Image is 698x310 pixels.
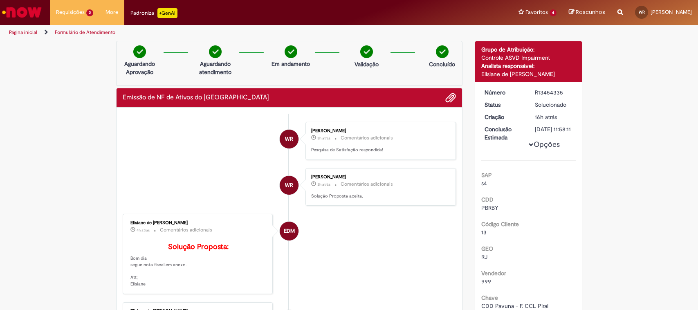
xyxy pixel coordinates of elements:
[436,45,449,58] img: check-circle-green.png
[481,294,498,301] b: Chave
[341,135,393,142] small: Comentários adicionais
[209,45,222,58] img: check-circle-green.png
[137,228,150,233] time: 28/08/2025 08:44:58
[317,136,330,141] span: 3h atrás
[317,136,330,141] time: 28/08/2025 09:58:24
[535,101,573,109] div: Solucionado
[130,243,267,287] p: Bom dia segue nota fiscal em anexo. Att; Elisiane
[481,70,576,78] div: Elisiane de [PERSON_NAME]
[195,60,235,76] p: Aguardando atendimento
[481,270,506,277] b: Vendedor
[569,9,605,16] a: Rascunhos
[280,222,299,240] div: Elisiane de Moura Cardozo
[481,253,487,261] span: RJ
[311,147,447,153] p: Pesquisa de Satisfação respondida!
[55,29,115,36] a: Formulário de Atendimento
[168,242,229,252] b: Solução Proposta:
[341,181,393,188] small: Comentários adicionais
[535,113,557,121] time: 27/08/2025 20:57:41
[280,130,299,148] div: Wiliam Rocha
[130,8,177,18] div: Padroniza
[478,101,529,109] dt: Status
[280,176,299,195] div: Wiliam Rocha
[481,220,519,228] b: Código Cliente
[355,60,379,68] p: Validação
[478,88,529,97] dt: Número
[1,4,43,20] img: ServiceNow
[535,113,557,121] span: 16h atrás
[285,45,297,58] img: check-circle-green.png
[535,125,573,133] div: [DATE] 11:58:11
[285,129,293,149] span: WR
[9,29,37,36] a: Página inicial
[481,245,493,252] b: GEO
[360,45,373,58] img: check-circle-green.png
[481,229,487,236] span: 13
[481,54,576,62] div: Controle ASVD Impairment
[550,9,557,16] span: 4
[120,60,159,76] p: Aguardando Aprovação
[272,60,310,68] p: Em andamento
[481,62,576,70] div: Analista responsável:
[481,204,498,211] span: PBRBY
[317,182,330,187] span: 3h atrás
[478,113,529,121] dt: Criação
[123,94,269,101] h2: Emissão de NF de Ativos do ASVD Histórico de tíquete
[478,125,529,142] dt: Conclusão Estimada
[130,220,267,225] div: Elisiane de [PERSON_NAME]
[86,9,93,16] span: 2
[311,193,447,200] p: Solução Proposta aceita.
[576,8,605,16] span: Rascunhos
[105,8,118,16] span: More
[137,228,150,233] span: 4h atrás
[157,8,177,18] p: +GenAi
[317,182,330,187] time: 28/08/2025 09:58:11
[311,175,447,180] div: [PERSON_NAME]
[284,221,295,241] span: EDM
[285,175,293,195] span: WR
[6,25,459,40] ul: Trilhas de página
[535,88,573,97] div: R13454335
[56,8,85,16] span: Requisições
[535,113,573,121] div: 27/08/2025 20:57:41
[481,180,487,187] span: s4
[481,171,492,179] b: SAP
[311,128,447,133] div: [PERSON_NAME]
[481,278,491,285] span: 999
[133,45,146,58] img: check-circle-green.png
[160,227,212,234] small: Comentários adicionais
[481,196,494,203] b: CDD
[639,9,645,15] span: WR
[651,9,692,16] span: [PERSON_NAME]
[445,92,456,103] button: Adicionar anexos
[525,8,548,16] span: Favoritos
[481,302,548,310] span: CDD Pavuna - F. CCL Pirai
[429,60,455,68] p: Concluído
[481,45,576,54] div: Grupo de Atribuição:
